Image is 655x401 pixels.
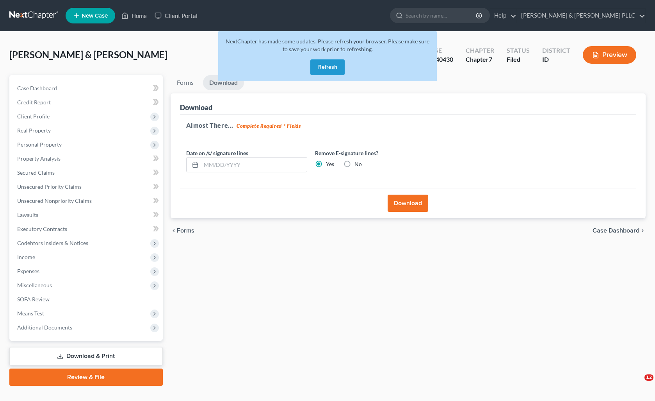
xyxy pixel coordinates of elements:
label: No [354,160,362,168]
span: Codebtors Insiders & Notices [17,240,88,246]
a: Property Analysis [11,152,163,166]
span: Income [17,254,35,260]
div: Status [507,46,530,55]
iframe: Intercom live chat [628,374,647,393]
a: Download & Print [9,347,163,365]
span: SOFA Review [17,296,50,303]
input: Search by name... [406,8,477,23]
a: Unsecured Priority Claims [11,180,163,194]
label: Date on /s/ signature lines [186,149,248,157]
label: Yes [326,160,334,168]
i: chevron_left [171,227,177,234]
a: [PERSON_NAME] & [PERSON_NAME] PLLC [517,9,645,23]
h5: Almost There... [186,121,630,130]
div: Download [180,103,212,112]
span: Case Dashboard [593,227,639,234]
span: Credit Report [17,99,51,106]
a: Executory Contracts [11,222,163,236]
a: Review & File [9,369,163,386]
button: Download [388,195,428,212]
span: Expenses [17,268,39,274]
i: chevron_right [639,227,646,234]
span: [PERSON_NAME] & [PERSON_NAME] [9,49,167,60]
a: Client Portal [151,9,201,23]
a: Unsecured Nonpriority Claims [11,194,163,208]
div: ID [542,55,570,64]
span: Means Test [17,310,44,317]
button: Refresh [310,59,345,75]
div: Filed [507,55,530,64]
span: Personal Property [17,141,62,148]
span: Property Analysis [17,155,61,162]
a: SOFA Review [11,292,163,306]
span: Miscellaneous [17,282,52,288]
a: Credit Report [11,95,163,109]
span: 12 [644,374,653,381]
span: Executory Contracts [17,226,67,232]
a: Home [117,9,151,23]
span: Forms [177,227,194,234]
a: Secured Claims [11,166,163,180]
span: Lawsuits [17,211,38,218]
div: Case [426,46,453,55]
div: District [542,46,570,55]
span: 7 [489,55,492,63]
div: Chapter [466,55,494,64]
span: Case Dashboard [17,85,57,91]
span: Unsecured Nonpriority Claims [17,197,92,204]
a: Forms [171,75,200,90]
a: Lawsuits [11,208,163,222]
span: New Case [82,13,108,19]
span: NextChapter has made some updates. Please refresh your browser. Please make sure to save your wor... [226,38,429,52]
button: chevron_left Forms [171,227,205,234]
span: Secured Claims [17,169,55,176]
span: Real Property [17,127,51,134]
strong: Complete Required * Fields [237,123,301,129]
span: Client Profile [17,113,50,120]
input: MM/DD/YYYY [201,158,307,172]
button: Preview [583,46,636,64]
a: Help [490,9,516,23]
div: Chapter [466,46,494,55]
a: Case Dashboard [11,81,163,95]
div: 25-40430 [426,55,453,64]
a: Download [203,75,244,90]
span: Unsecured Priority Claims [17,183,82,190]
span: Additional Documents [17,324,72,331]
label: Remove E-signature lines? [315,149,436,157]
a: Case Dashboard chevron_right [593,227,646,234]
